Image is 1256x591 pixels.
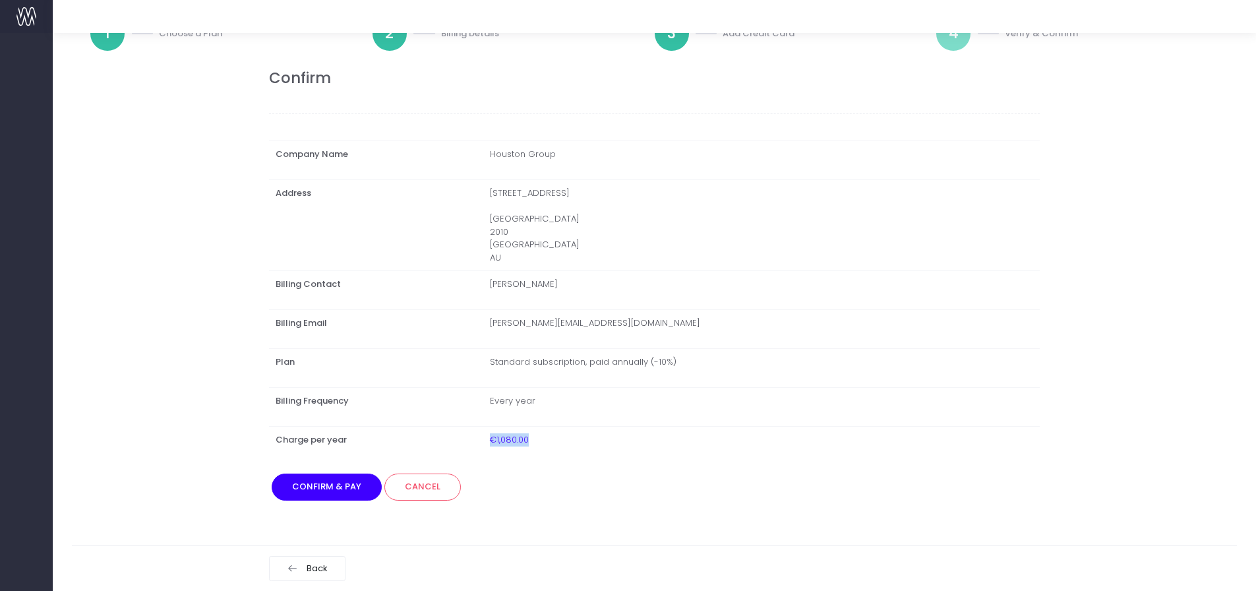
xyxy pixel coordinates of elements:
div: Billing Details [441,16,499,51]
button: Back [269,556,345,581]
div: Verify & Confirm [1005,16,1078,51]
a: 1 [90,16,125,51]
button: Confirm & Pay [272,474,382,500]
h3: Confirm [269,69,1040,87]
a: 2 [373,16,407,51]
a: 4 [936,16,971,51]
th: Address [269,180,483,271]
span: Back [302,563,328,574]
th: Plan [269,348,483,387]
th: Company Name [269,141,483,180]
button: Cancel [384,474,461,500]
span: 2 [385,22,394,44]
th: Charge per year [269,426,483,465]
td: [STREET_ADDRESS] [GEOGRAPHIC_DATA] 2010 [GEOGRAPHIC_DATA] AU [483,180,1039,271]
div: Choose a Plan [159,16,222,51]
td: €1,080.00 [483,426,1039,465]
span: 1 [105,22,110,44]
th: Billing Frequency [269,387,483,426]
td: Every year [483,387,1039,426]
a: 3 [655,16,689,51]
td: Standard subscription, paid annually (-10%) [483,348,1039,387]
span: 4 [949,22,959,44]
th: Billing Contact [269,270,483,309]
td: [PERSON_NAME] [483,270,1039,309]
span: 3 [667,22,676,44]
th: Billing Email [269,309,483,348]
div: Add Credit Card [723,16,794,51]
td: Houston Group [483,141,1039,180]
td: [PERSON_NAME][EMAIL_ADDRESS][DOMAIN_NAME] [483,309,1039,348]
